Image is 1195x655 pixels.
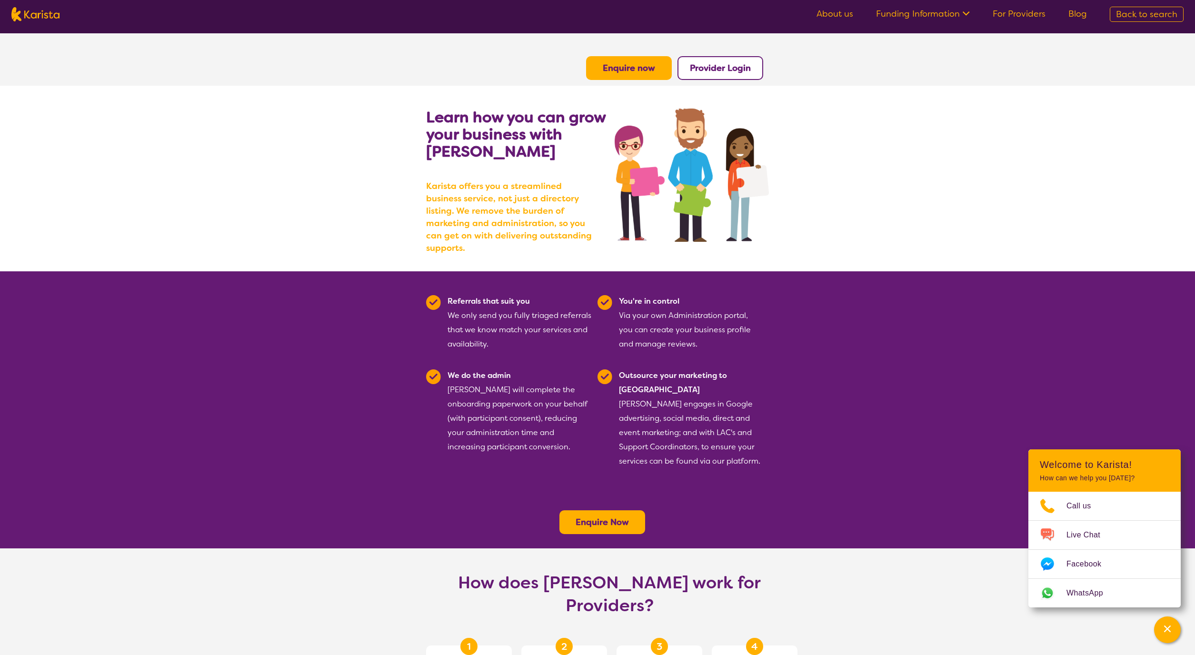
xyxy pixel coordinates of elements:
img: Tick [426,369,441,384]
div: [PERSON_NAME] will complete the onboarding paperwork on your behalf (with participant consent), r... [448,368,592,468]
span: Back to search [1116,9,1177,20]
ul: Choose channel [1028,492,1181,607]
a: For Providers [993,8,1046,20]
div: [PERSON_NAME] engages in Google advertising, social media, direct and event marketing; and with L... [619,368,763,468]
div: We only send you fully triaged referrals that we know match your services and availability. [448,294,592,351]
a: About us [817,8,853,20]
b: You're in control [619,296,679,306]
b: Learn how you can grow your business with [PERSON_NAME] [426,107,606,161]
span: Call us [1066,499,1103,513]
a: Enquire now [603,62,655,74]
h2: Welcome to Karista! [1040,459,1169,470]
a: Enquire Now [576,516,629,528]
div: Channel Menu [1028,449,1181,607]
button: Enquire now [586,56,672,80]
b: Outsource your marketing to [GEOGRAPHIC_DATA] [619,370,727,395]
b: Referrals that suit you [448,296,530,306]
div: 4 [746,638,763,655]
a: Web link opens in a new tab. [1028,579,1181,607]
img: Tick [597,369,612,384]
img: grow your business with Karista [615,109,769,242]
a: Back to search [1110,7,1184,22]
div: 1 [460,638,478,655]
img: Karista logo [11,7,60,21]
img: Tick [426,295,441,310]
button: Provider Login [677,56,763,80]
h1: How does [PERSON_NAME] work for Providers? [450,571,769,617]
p: How can we help you [DATE]? [1040,474,1169,482]
span: Live Chat [1066,528,1112,542]
span: Facebook [1066,557,1113,571]
a: Funding Information [876,8,970,20]
div: Via your own Administration portal, you can create your business profile and manage reviews. [619,294,763,351]
button: Channel Menu [1154,616,1181,643]
a: Blog [1068,8,1087,20]
b: Karista offers you a streamlined business service, not just a directory listing. We remove the bu... [426,180,597,254]
img: Tick [597,295,612,310]
button: Enquire Now [559,510,645,534]
div: 3 [651,638,668,655]
div: 2 [556,638,573,655]
a: Provider Login [690,62,751,74]
b: We do the admin [448,370,511,380]
span: WhatsApp [1066,586,1115,600]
